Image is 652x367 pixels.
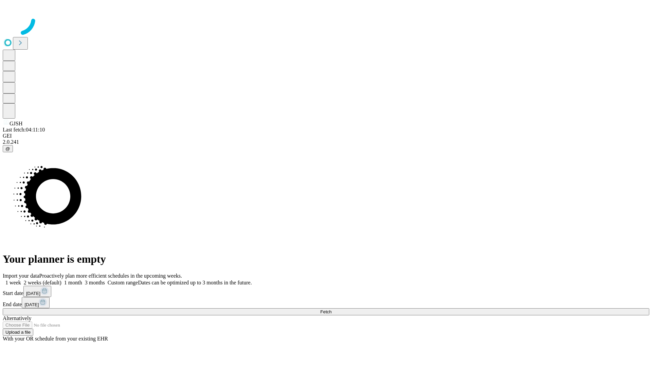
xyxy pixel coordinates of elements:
[39,273,182,279] span: Proactively plan more efficient schedules in the upcoming weeks.
[3,297,649,308] div: End date
[22,297,50,308] button: [DATE]
[3,308,649,315] button: Fetch
[3,286,649,297] div: Start date
[3,336,108,342] span: With your OR schedule from your existing EHR
[24,280,61,285] span: 2 weeks (default)
[24,302,39,307] span: [DATE]
[3,315,31,321] span: Alternatively
[10,121,22,126] span: GJSH
[3,329,33,336] button: Upload a file
[85,280,105,285] span: 3 months
[320,309,331,314] span: Fetch
[108,280,138,285] span: Custom range
[5,146,10,151] span: @
[3,273,39,279] span: Import your data
[3,253,649,265] h1: Your planner is empty
[26,291,40,296] span: [DATE]
[5,280,21,285] span: 1 week
[23,286,51,297] button: [DATE]
[3,139,649,145] div: 2.0.241
[138,280,252,285] span: Dates can be optimized up to 3 months in the future.
[3,133,649,139] div: GEI
[3,145,13,152] button: @
[3,127,45,133] span: Last fetch: 04:11:10
[64,280,82,285] span: 1 month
